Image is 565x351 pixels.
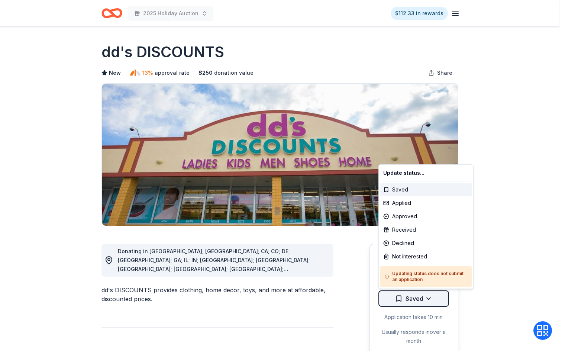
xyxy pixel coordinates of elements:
[380,166,472,180] div: Update status...
[380,250,472,263] div: Not interested
[380,196,472,210] div: Applied
[380,223,472,236] div: Received
[380,210,472,223] div: Approved
[380,183,472,196] div: Saved
[143,9,198,18] span: 2025 Holiday Auction
[380,236,472,250] div: Declined
[385,271,467,283] h5: Updating status does not submit an application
